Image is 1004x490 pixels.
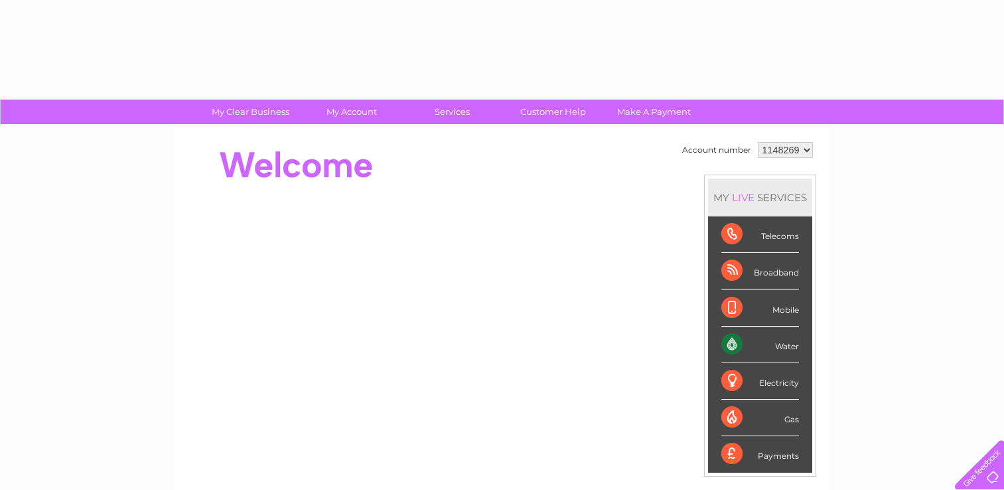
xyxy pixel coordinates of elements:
[708,179,812,216] div: MY SERVICES
[721,253,799,289] div: Broadband
[599,100,709,124] a: Make A Payment
[721,436,799,472] div: Payments
[721,327,799,363] div: Water
[679,139,754,161] td: Account number
[297,100,406,124] a: My Account
[721,216,799,253] div: Telecoms
[397,100,507,124] a: Services
[721,363,799,400] div: Electricity
[721,400,799,436] div: Gas
[498,100,608,124] a: Customer Help
[729,191,757,204] div: LIVE
[196,100,305,124] a: My Clear Business
[721,290,799,327] div: Mobile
